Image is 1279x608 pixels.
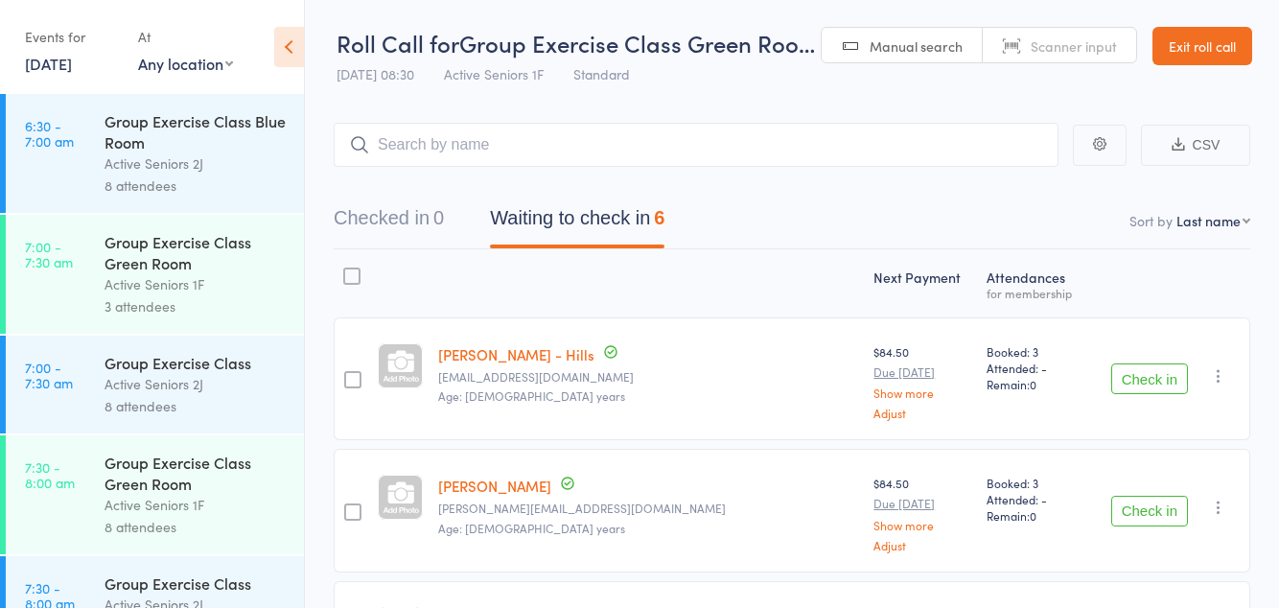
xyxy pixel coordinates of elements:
div: Next Payment [866,258,978,309]
small: Due [DATE] [873,365,970,379]
time: 7:30 - 8:00 am [25,459,75,490]
span: 0 [1030,376,1036,392]
time: 6:30 - 7:00 am [25,118,74,149]
span: 0 [1030,507,1036,524]
span: Attended: - [987,491,1081,507]
button: Waiting to check in6 [490,198,664,248]
a: 7:00 -7:30 amGroup Exercise ClassActive Seniors 2J8 attendees [6,336,304,433]
span: Booked: 3 [987,475,1081,491]
span: Attended: - [987,360,1081,376]
div: 3 attendees [105,295,288,317]
a: [PERSON_NAME] [438,476,551,496]
div: Group Exercise Class Green Room [105,452,288,494]
a: Show more [873,386,970,399]
div: Group Exercise Class Green Room [105,231,288,273]
a: 6:30 -7:00 amGroup Exercise Class Blue RoomActive Seniors 2J8 attendees [6,94,304,213]
span: Remain: [987,507,1081,524]
a: Show more [873,519,970,531]
div: At [138,21,233,53]
div: $84.50 [873,475,970,550]
div: $84.50 [873,343,970,419]
div: 8 attendees [105,395,288,417]
span: Manual search [870,36,963,56]
a: Adjust [873,539,970,551]
div: Any location [138,53,233,74]
span: Group Exercise Class Green Roo… [459,27,815,58]
a: 7:00 -7:30 amGroup Exercise Class Green RoomActive Seniors 1F3 attendees [6,215,304,334]
span: Booked: 3 [987,343,1081,360]
span: Scanner input [1031,36,1117,56]
div: Group Exercise Class Blue Room [105,110,288,152]
div: for membership [987,287,1081,299]
div: Active Seniors 2J [105,373,288,395]
small: leigh@loddington.com [438,502,858,515]
span: Roll Call for [337,27,459,58]
a: 7:30 -8:00 amGroup Exercise Class Green RoomActive Seniors 1F8 attendees [6,435,304,554]
small: rosemary_gastineau_hills@hotmail.com [438,370,858,384]
div: 6 [654,207,664,228]
div: 8 attendees [105,175,288,197]
time: 7:00 - 7:30 am [25,239,73,269]
span: Remain: [987,376,1081,392]
div: Active Seniors 1F [105,273,288,295]
a: Adjust [873,407,970,419]
div: Last name [1176,211,1241,230]
label: Sort by [1129,211,1173,230]
span: [DATE] 08:30 [337,64,414,83]
button: CSV [1141,125,1250,166]
div: 0 [433,207,444,228]
div: Atten­dances [979,258,1089,309]
span: Standard [573,64,630,83]
a: [PERSON_NAME] - Hills [438,344,594,364]
button: Check in [1111,363,1188,394]
div: Events for [25,21,119,53]
div: Active Seniors 2J [105,152,288,175]
div: Active Seniors 1F [105,494,288,516]
small: Due [DATE] [873,497,970,510]
time: 7:00 - 7:30 am [25,360,73,390]
a: Exit roll call [1152,27,1252,65]
div: Group Exercise Class [105,573,288,594]
span: Age: [DEMOGRAPHIC_DATA] years [438,387,625,404]
input: Search by name [334,123,1058,167]
button: Check in [1111,496,1188,526]
div: 8 attendees [105,516,288,538]
span: Active Seniors 1F [444,64,544,83]
span: Age: [DEMOGRAPHIC_DATA] years [438,520,625,536]
a: [DATE] [25,53,72,74]
div: Group Exercise Class [105,352,288,373]
button: Checked in0 [334,198,444,248]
